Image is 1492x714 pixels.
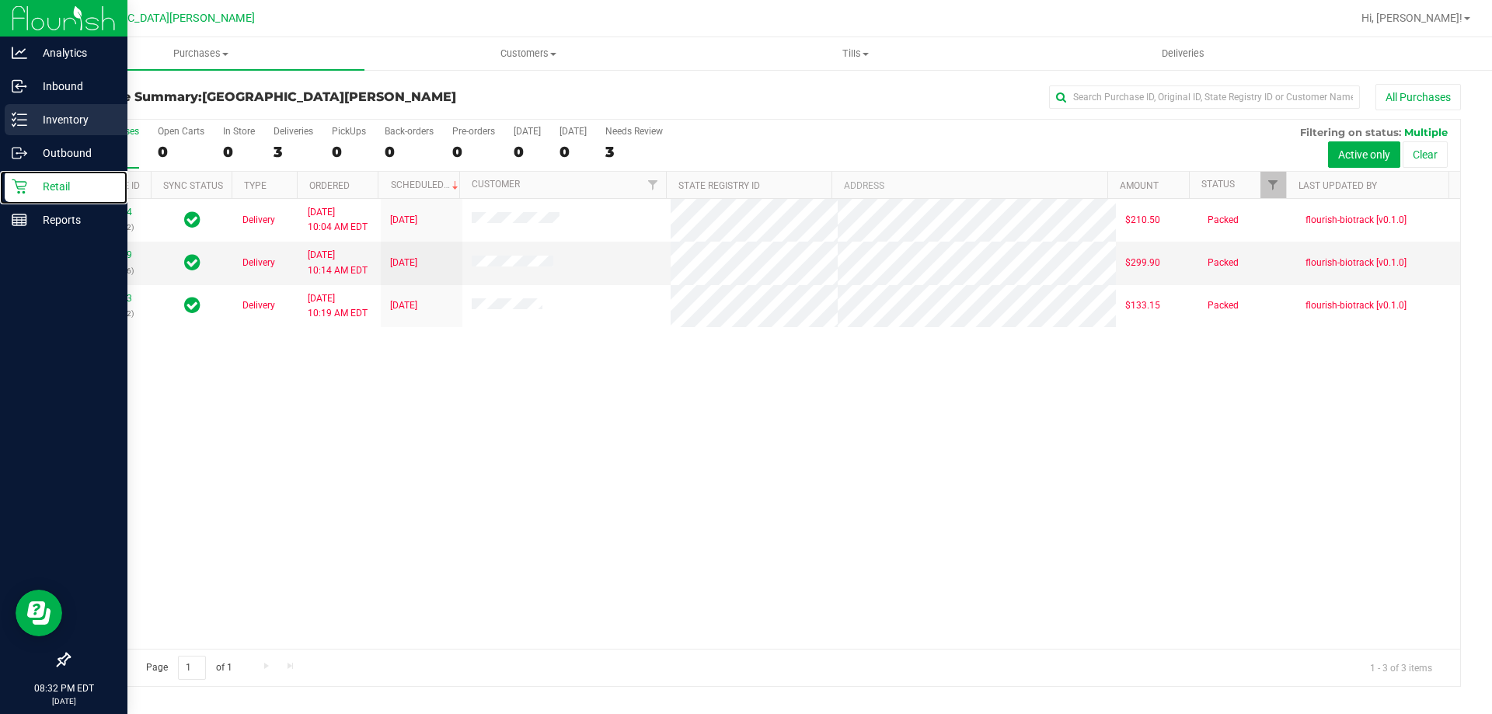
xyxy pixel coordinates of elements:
a: Purchases [37,37,364,70]
input: 1 [178,656,206,680]
span: Delivery [242,256,275,270]
a: 11931853 [89,293,132,304]
button: Active only [1328,141,1400,168]
span: [GEOGRAPHIC_DATA][PERSON_NAME] [63,12,255,25]
span: Multiple [1404,126,1448,138]
a: Tills [692,37,1019,70]
inline-svg: Inventory [12,112,27,127]
span: [DATE] [390,298,417,313]
span: [DATE] 10:04 AM EDT [308,205,368,235]
a: Status [1201,179,1235,190]
h3: Purchase Summary: [68,90,532,104]
span: In Sync [184,252,200,273]
span: Packed [1208,213,1239,228]
inline-svg: Analytics [12,45,27,61]
span: [DATE] 10:19 AM EDT [308,291,368,321]
div: [DATE] [559,126,587,137]
a: Deliveries [1020,37,1347,70]
span: Hi, [PERSON_NAME]! [1361,12,1462,24]
p: Analytics [27,44,120,62]
span: Filtering on status: [1300,126,1401,138]
a: Scheduled [391,179,462,190]
a: Customers [364,37,692,70]
th: Address [831,172,1107,199]
div: PickUps [332,126,366,137]
p: 08:32 PM EDT [7,681,120,695]
div: Open Carts [158,126,204,137]
p: Retail [27,177,120,196]
span: $299.90 [1125,256,1160,270]
inline-svg: Outbound [12,145,27,161]
p: Outbound [27,144,120,162]
span: Page of 1 [133,656,245,680]
a: 11916844 [89,207,132,218]
p: [DATE] [7,695,120,707]
span: Tills [692,47,1018,61]
p: Inventory [27,110,120,129]
div: 0 [158,143,204,161]
div: 0 [332,143,366,161]
span: [DATE] [390,213,417,228]
a: Filter [1260,172,1286,198]
div: Deliveries [274,126,313,137]
inline-svg: Retail [12,179,27,194]
iframe: Resource center [16,590,62,636]
span: flourish-biotrack [v0.1.0] [1305,213,1407,228]
span: In Sync [184,209,200,231]
div: 0 [559,143,587,161]
div: 0 [514,143,541,161]
div: Back-orders [385,126,434,137]
span: $210.50 [1125,213,1160,228]
button: Clear [1403,141,1448,168]
div: 0 [452,143,495,161]
span: flourish-biotrack [v0.1.0] [1305,256,1407,270]
div: Needs Review [605,126,663,137]
a: Sync Status [163,180,223,191]
span: Packed [1208,298,1239,313]
div: [DATE] [514,126,541,137]
div: Pre-orders [452,126,495,137]
button: All Purchases [1375,84,1461,110]
span: [DATE] [390,256,417,270]
div: 3 [605,143,663,161]
a: 11928509 [89,249,132,260]
a: Last Updated By [1299,180,1377,191]
div: In Store [223,126,255,137]
a: Filter [640,172,666,198]
span: [DATE] 10:14 AM EDT [308,248,368,277]
span: flourish-biotrack [v0.1.0] [1305,298,1407,313]
a: Ordered [309,180,350,191]
div: 0 [385,143,434,161]
span: [GEOGRAPHIC_DATA][PERSON_NAME] [202,89,456,104]
div: 3 [274,143,313,161]
p: Reports [27,211,120,229]
p: Inbound [27,77,120,96]
span: In Sync [184,294,200,316]
input: Search Purchase ID, Original ID, State Registry ID or Customer Name... [1049,85,1360,109]
span: Purchases [37,47,364,61]
span: Delivery [242,213,275,228]
inline-svg: Inbound [12,78,27,94]
span: Deliveries [1141,47,1225,61]
span: Customers [365,47,691,61]
div: 0 [223,143,255,161]
span: 1 - 3 of 3 items [1358,656,1445,679]
inline-svg: Reports [12,212,27,228]
span: Delivery [242,298,275,313]
a: Amount [1120,180,1159,191]
a: Type [244,180,267,191]
span: Packed [1208,256,1239,270]
span: $133.15 [1125,298,1160,313]
a: Customer [472,179,520,190]
a: State Registry ID [678,180,760,191]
